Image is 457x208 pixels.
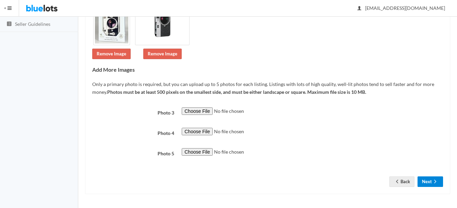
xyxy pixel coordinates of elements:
ion-icon: arrow forward [432,179,439,185]
ion-icon: person [356,5,363,12]
h4: Add More Images [92,67,443,73]
span: Seller Guidelines [15,21,50,27]
label: Photo 5 [88,148,178,158]
label: Photo 3 [88,107,178,117]
ion-icon: list box [6,21,13,28]
p: Only a primary photo is required, but you can upload up to 5 photos for each listing. Listings wi... [92,81,443,96]
label: Photo 4 [88,128,178,137]
span: [EMAIL_ADDRESS][DOMAIN_NAME] [358,5,445,11]
a: arrow backBack [389,176,414,187]
ion-icon: arrow back [394,179,401,185]
button: Nextarrow forward [418,176,443,187]
a: Remove Image [92,49,131,59]
a: Remove Image [143,49,182,59]
b: Photos must be at least 500 pixels on the smallest side, and must be either landscape or square. ... [107,89,366,95]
